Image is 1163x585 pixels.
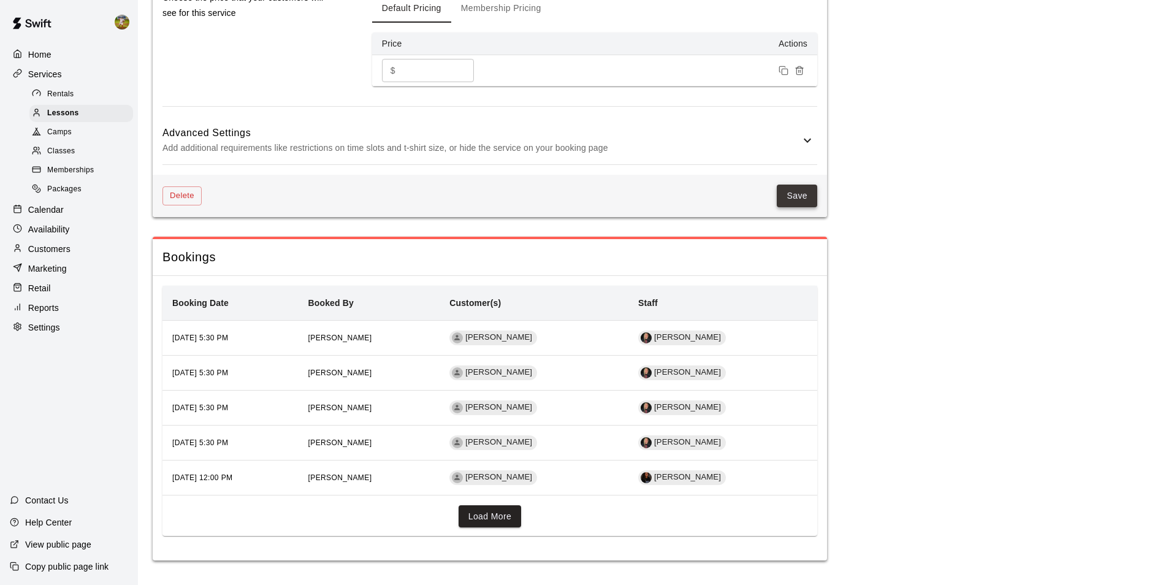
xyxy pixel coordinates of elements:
[25,538,91,551] p: View public page
[449,298,501,308] b: Customer(s)
[638,365,726,380] div: Christine Kulick[PERSON_NAME]
[162,249,817,266] span: Bookings
[641,472,652,483] img: Kylie Hernandez
[112,10,138,34] div: Jhonny Montoya
[10,220,128,239] a: Availability
[641,367,652,378] img: Christine Kulick
[460,367,537,378] span: [PERSON_NAME]
[47,107,79,120] span: Lessons
[47,126,72,139] span: Camps
[47,183,82,196] span: Packages
[10,201,128,219] a: Calendar
[449,331,537,345] div: [PERSON_NAME]
[172,298,229,308] b: Booking Date
[308,473,372,482] span: [PERSON_NAME]
[29,181,133,198] div: Packages
[649,402,726,413] span: [PERSON_NAME]
[10,279,128,297] a: Retail
[308,334,372,342] span: [PERSON_NAME]
[638,331,726,345] div: Christine Kulick[PERSON_NAME]
[460,402,537,413] span: [PERSON_NAME]
[791,63,807,78] button: Remove price
[47,164,94,177] span: Memberships
[10,65,128,83] a: Services
[452,332,463,343] div: Mady Price
[29,124,133,141] div: Camps
[308,369,372,377] span: [PERSON_NAME]
[452,402,463,413] div: Mady Price
[162,186,202,205] button: Delete
[28,262,67,275] p: Marketing
[162,125,800,141] h6: Advanced Settings
[115,15,129,29] img: Jhonny Montoya
[29,142,138,161] a: Classes
[10,240,128,258] div: Customers
[10,45,128,64] a: Home
[29,161,138,180] a: Memberships
[10,299,128,317] a: Reports
[308,403,372,412] span: [PERSON_NAME]
[641,332,652,343] img: Christine Kulick
[641,437,652,448] img: Christine Kulick
[449,365,537,380] div: [PERSON_NAME]
[460,437,537,448] span: [PERSON_NAME]
[28,302,59,314] p: Reports
[452,472,463,483] div: Iselle Galaviz
[28,223,70,235] p: Availability
[47,88,74,101] span: Rentals
[452,367,463,378] div: Mady Price
[29,123,138,142] a: Camps
[649,472,726,483] span: [PERSON_NAME]
[449,435,537,450] div: [PERSON_NAME]
[172,334,228,342] span: [DATE] 5:30 PM
[172,369,228,377] span: [DATE] 5:30 PM
[29,143,133,160] div: Classes
[641,402,652,413] img: Christine Kulick
[10,318,128,337] div: Settings
[495,32,817,55] th: Actions
[452,437,463,448] div: Mady Price
[29,86,133,103] div: Rentals
[460,332,537,343] span: [PERSON_NAME]
[449,470,537,485] div: [PERSON_NAME]
[28,68,62,80] p: Services
[460,472,537,483] span: [PERSON_NAME]
[776,63,791,78] button: Duplicate price
[308,298,354,308] b: Booked By
[29,85,138,104] a: Rentals
[459,505,522,528] button: Load More
[638,298,658,308] b: Staff
[28,321,60,334] p: Settings
[172,438,228,447] span: [DATE] 5:30 PM
[162,117,817,165] div: Advanced SettingsAdd additional requirements like restrictions on time slots and t-shirt size, or...
[29,105,133,122] div: Lessons
[29,162,133,179] div: Memberships
[28,204,64,216] p: Calendar
[29,180,138,199] a: Packages
[372,32,495,55] th: Price
[28,282,51,294] p: Retail
[777,185,817,207] button: Save
[25,560,109,573] p: Copy public page link
[649,332,726,343] span: [PERSON_NAME]
[29,104,138,123] a: Lessons
[28,48,51,61] p: Home
[172,473,232,482] span: [DATE] 12:00 PM
[638,400,726,415] div: Christine Kulick[PERSON_NAME]
[25,494,69,507] p: Contact Us
[25,516,72,529] p: Help Center
[391,64,395,77] p: $
[638,470,726,485] div: Kylie Hernandez[PERSON_NAME]
[10,259,128,278] div: Marketing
